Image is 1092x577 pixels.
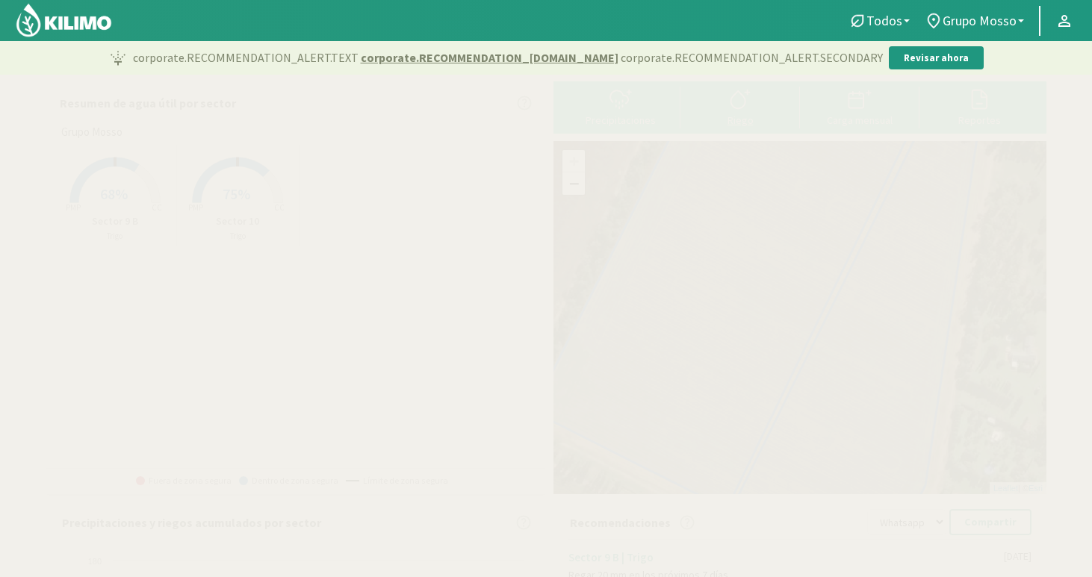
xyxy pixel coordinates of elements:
[685,115,795,125] div: Riego
[568,550,1004,564] div: Sector 9 B | Trigo
[904,51,969,66] p: Revisar ahora
[88,557,102,566] text: 180
[100,184,128,203] span: 68%
[239,475,338,486] span: Dentro de zona segura
[177,213,300,229] p: Sector 10
[800,87,919,126] button: Carga mensual
[54,213,176,229] p: Sector 9 B
[680,87,800,126] button: Riego
[621,49,883,66] span: corporate.RECOMMENDATION_ALERT.SECONDARY
[919,87,1039,126] button: Reportes
[866,13,902,28] span: Todos
[62,514,321,531] p: Precipitaciones y riegos acumulados por sector
[66,202,81,213] tspan: PMP
[15,2,113,38] img: Kilimo
[565,115,676,125] div: Precipitaciones
[223,184,250,203] span: 75%
[562,150,585,172] a: Zoom in
[990,482,1046,495] div: | ©
[177,230,300,243] p: Trigo
[993,484,1018,493] a: Leaflet
[1004,550,1031,563] div: [DATE]
[949,509,1031,535] button: Compartir
[133,49,883,66] p: corporate.RECOMMENDATION_ALERT.TEXT
[152,202,162,213] tspan: CC
[562,172,585,195] a: Zoom out
[924,115,1034,125] div: Reportes
[54,230,176,243] p: Trigo
[964,514,1017,531] p: Compartir
[60,94,236,112] p: Resumen de agua útil por sector
[889,46,984,70] button: Revisar ahora
[804,115,915,125] div: Carga mensual
[188,202,203,213] tspan: PMP
[561,87,680,126] button: Precipitaciones
[570,514,671,531] p: Recomendaciones
[275,202,285,213] tspan: CC
[136,475,232,486] span: Fuera de zona segura
[346,475,448,486] span: Límite de zona segura
[943,13,1017,28] span: Grupo Mosso
[1029,484,1043,493] a: Esri
[61,124,122,141] span: Grupo Mosso
[361,49,618,66] span: corporate.RECOMMENDATION_[DOMAIN_NAME]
